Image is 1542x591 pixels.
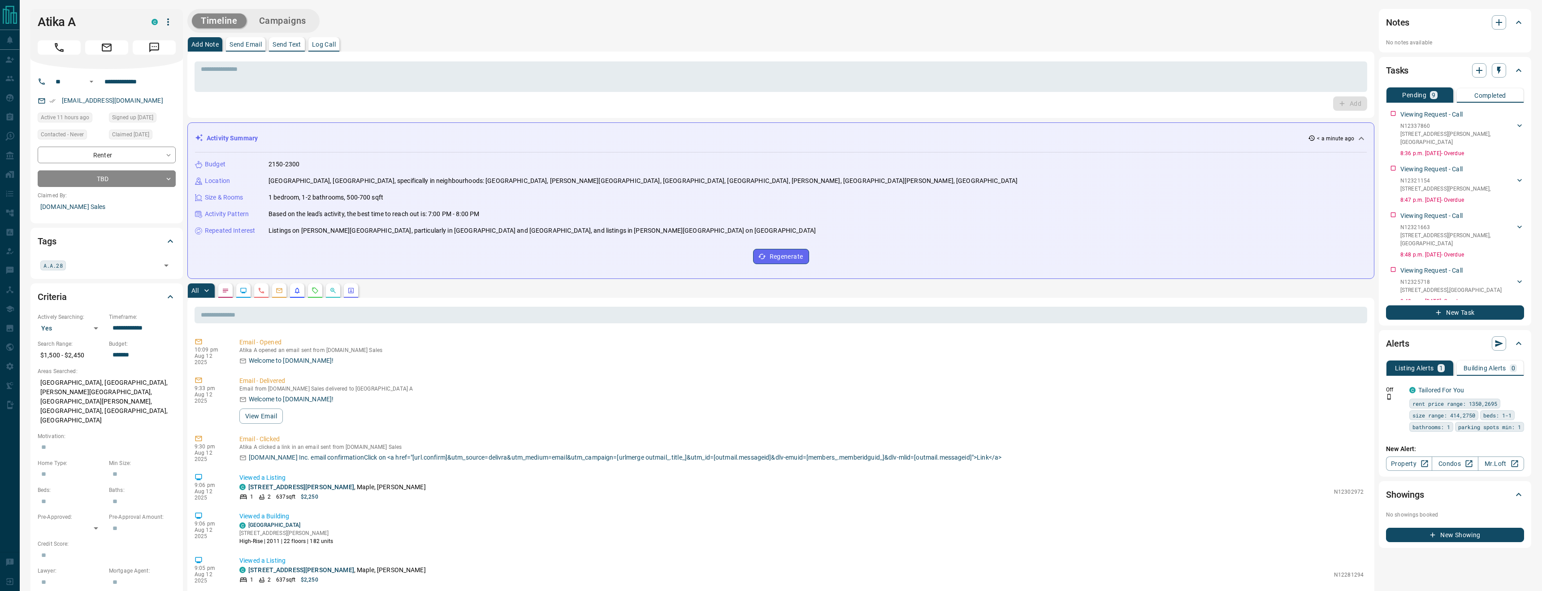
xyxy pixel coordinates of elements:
div: Tue Aug 12 2025 [38,113,104,125]
p: Activity Pattern [205,209,249,219]
p: Aug 12 2025 [195,450,226,462]
p: Areas Searched: [38,367,176,375]
p: Atika A opened an email sent from [DOMAIN_NAME] Sales [239,347,1364,353]
svg: Requests [312,287,319,294]
button: New Task [1386,305,1524,320]
p: 9:30 pm [195,443,226,450]
h2: Tags [38,234,56,248]
p: [STREET_ADDRESS][PERSON_NAME] , [GEOGRAPHIC_DATA] [1400,130,1515,146]
h2: Alerts [1386,336,1409,351]
p: , Maple, [PERSON_NAME] [248,565,426,575]
p: N12321663 [1400,223,1515,231]
p: Pending [1402,92,1426,98]
div: Mon Nov 07 2016 [109,113,176,125]
p: Size & Rooms [205,193,243,202]
p: Aug 12 2025 [195,571,226,584]
span: bathrooms: 1 [1412,422,1450,431]
p: No showings booked [1386,511,1524,519]
span: Active 11 hours ago [41,113,89,122]
p: Send Text [273,41,301,48]
p: 1 bedroom, 1-2 bathrooms, 500-700 sqft [269,193,383,202]
h2: Notes [1386,15,1409,30]
span: Call [38,40,81,55]
p: New Alert: [1386,444,1524,454]
h2: Criteria [38,290,67,304]
p: Based on the lead's activity, the best time to reach out is: 7:00 PM - 8:00 PM [269,209,479,219]
p: N12302972 [1334,488,1364,496]
p: Email - Opened [239,338,1364,347]
p: Location [205,176,230,186]
p: N12337860 [1400,122,1515,130]
div: N12321663[STREET_ADDRESS][PERSON_NAME],[GEOGRAPHIC_DATA] [1400,222,1524,249]
a: Mr.Loft [1478,456,1524,471]
p: Viewing Request - Call [1400,211,1463,221]
p: 8:36 p.m. [DATE] - Overdue [1400,149,1524,157]
p: Lawyer: [38,567,104,575]
p: 1 [250,493,253,501]
p: All [191,287,199,294]
p: 9 [1432,92,1435,98]
p: 2 [268,576,271,584]
p: Aug 12 2025 [195,353,226,365]
span: parking spots min: 1 [1458,422,1521,431]
p: N12325718 [1400,278,1502,286]
p: Email - Clicked [239,435,1364,444]
svg: Opportunities [329,287,337,294]
p: Aug 12 2025 [195,488,226,501]
p: Building Alerts [1464,365,1506,371]
button: Timeline [192,13,247,28]
div: Criteria [38,286,176,308]
button: New Showing [1386,528,1524,542]
p: Credit Score: [38,540,176,548]
p: [DOMAIN_NAME] Sales [38,200,176,214]
p: Actively Searching: [38,313,104,321]
p: Min Size: [109,459,176,467]
p: Welcome to [DOMAIN_NAME]! [249,356,334,365]
h1: Atika A [38,15,138,29]
p: 637 sqft [276,576,295,584]
p: [STREET_ADDRESS][PERSON_NAME] [239,529,334,537]
p: Atika A clicked a link in an email sent from [DOMAIN_NAME] Sales [239,444,1364,450]
div: condos.ca [239,567,246,573]
p: 9:06 pm [195,482,226,488]
span: Signed up [DATE] [112,113,153,122]
div: condos.ca [239,522,246,529]
p: $1,500 - $2,450 [38,348,104,363]
svg: Listing Alerts [294,287,301,294]
p: Budget [205,160,225,169]
p: < a minute ago [1317,135,1354,143]
p: 8:48 p.m. [DATE] - Overdue [1400,251,1524,259]
div: Activity Summary< a minute ago [195,130,1367,147]
svg: Email Verified [49,98,56,104]
button: View Email [239,408,283,424]
div: Showings [1386,484,1524,505]
svg: Lead Browsing Activity [240,287,247,294]
svg: Notes [222,287,229,294]
p: Log Call [312,41,336,48]
p: Listing Alerts [1395,365,1434,371]
p: Add Note [191,41,219,48]
p: Viewing Request - Call [1400,266,1463,275]
div: N12337860[STREET_ADDRESS][PERSON_NAME],[GEOGRAPHIC_DATA] [1400,120,1524,148]
p: 2 [268,493,271,501]
h2: Showings [1386,487,1424,502]
div: N12321154[STREET_ADDRESS][PERSON_NAME], [1400,175,1524,195]
p: 9:06 pm [195,521,226,527]
p: [GEOGRAPHIC_DATA], [GEOGRAPHIC_DATA], [PERSON_NAME][GEOGRAPHIC_DATA], [GEOGRAPHIC_DATA][PERSON_NA... [38,375,176,428]
p: Viewed a Listing [239,473,1364,482]
svg: Emails [276,287,283,294]
p: Timeframe: [109,313,176,321]
div: Tags [38,230,176,252]
div: TBD [38,170,176,187]
div: condos.ca [1409,387,1416,393]
p: Viewing Request - Call [1400,165,1463,174]
div: Tasks [1386,60,1524,81]
p: Motivation: [38,432,176,440]
p: Completed [1474,92,1506,99]
p: [DOMAIN_NAME] Inc. email confirmationClick on <a href="[url.confirm]&utm_source=delivra&utm_mediu... [249,453,1001,462]
p: Baths: [109,486,176,494]
button: Open [86,76,97,87]
svg: Calls [258,287,265,294]
p: Viewing Request - Call [1400,110,1463,119]
span: Email [85,40,128,55]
